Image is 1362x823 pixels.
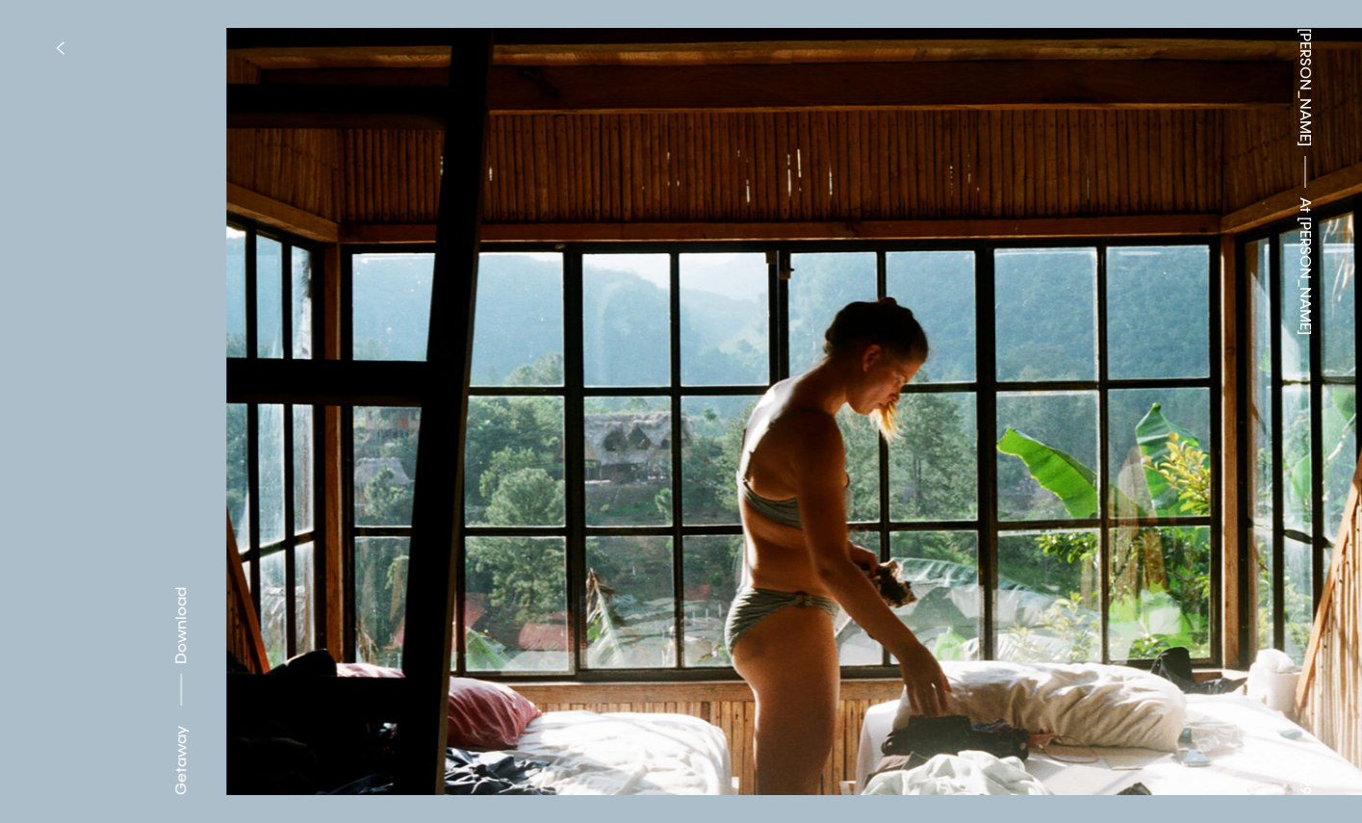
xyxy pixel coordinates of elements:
a: [PERSON_NAME] [1294,28,1317,146]
span: Download [171,587,191,664]
div: Getaway [169,726,193,795]
span: At [PERSON_NAME] [1294,197,1317,335]
button: Download asset [169,587,193,715]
